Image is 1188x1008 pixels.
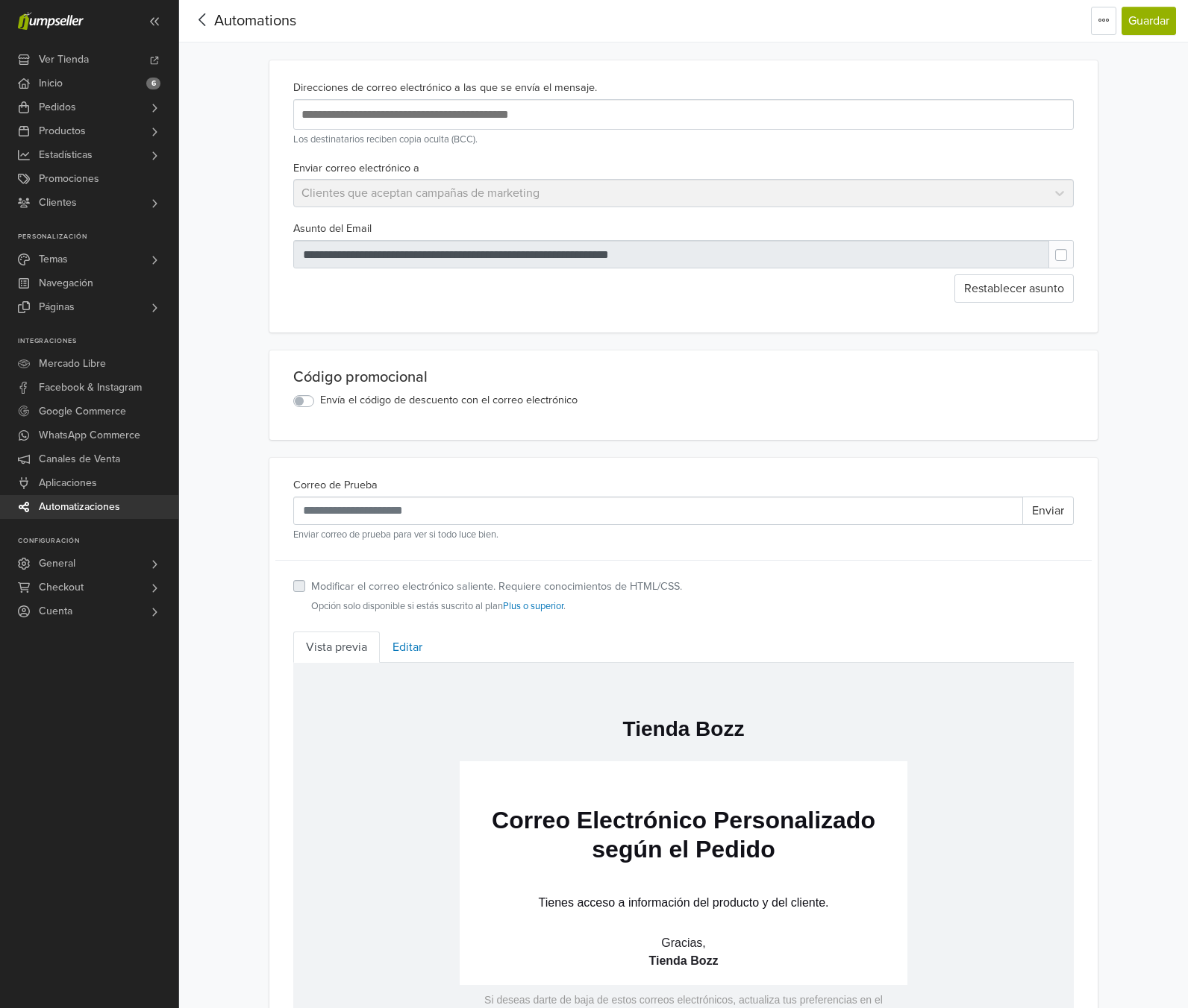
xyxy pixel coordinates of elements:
[18,233,178,242] p: Personalización
[311,579,682,595] label: Modificar el correo electrónico saliente. Requiere conocimientos de HTML/CSS.
[39,471,97,495] span: Aplicaciones
[18,337,178,346] p: Integraciones
[293,80,597,96] label: Direcciones de correo electrónico a las que se envía el mensaje.
[293,497,1023,525] input: Recipient's username
[293,221,372,237] label: Asunto del Email
[39,48,89,72] span: Ver Tienda
[293,477,378,494] label: Correo de Prueba
[293,368,1074,386] div: Código promocional
[214,12,296,30] span: Automations
[181,52,599,80] h2: Tienda Bozz
[39,143,93,167] span: Estadísticas
[39,95,76,119] span: Pedidos
[39,295,75,319] span: Páginas
[181,231,599,249] p: Tienes acceso a información del producto y del cliente.
[181,271,599,289] p: Gracias,
[380,631,435,663] a: Editar
[39,72,63,95] span: Inicio
[39,447,120,471] span: Canales de Venta
[342,361,439,406] img: jumpseller-logo-footer-grey.png
[311,599,682,614] small: Opción solo disponible si estás suscrito al plan .
[181,143,599,201] h1: Correo Electrónico Personalizado según el Pedido
[293,631,380,663] a: Vista previa
[39,376,142,400] span: Facebook & Instagram
[312,347,382,359] a: perfil de cliente
[293,528,1074,542] small: Enviar correo de prueba para ver si todo luce bien.
[39,599,72,623] span: Cuenta
[293,133,1074,147] small: Los destinatarios reciben copia oculta (BCC).
[191,331,590,343] p: Si deseas darte de baja de estos correos electrónicos, actualiza tus preferencias en el
[146,78,160,89] span: 6
[355,292,425,304] strong: Tienda Bozz
[1122,7,1176,35] button: Guardar
[320,392,578,409] label: Envía el código de descuento con el correo electrónico
[39,191,77,215] span: Clientes
[39,167,99,191] span: Promociones
[39,119,86,143] span: Productos
[293,160,419,177] label: Enviar correo electrónico a
[39,271,93,295] span: Navegación
[39,495,120,519] span: Automatizaciones
[503,600,563,612] a: Plus o superior
[385,347,469,359] p: en nuestra tienda.
[1022,497,1074,525] button: Enviar
[39,352,106,376] span: Mercado Libre
[39,248,68,271] span: Temas
[39,552,75,576] span: General
[18,537,178,546] p: Configuración
[39,423,140,447] span: WhatsApp Commerce
[39,576,84,599] span: Checkout
[39,400,126,423] span: Google Commerce
[954,274,1074,303] button: Restablecer asunto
